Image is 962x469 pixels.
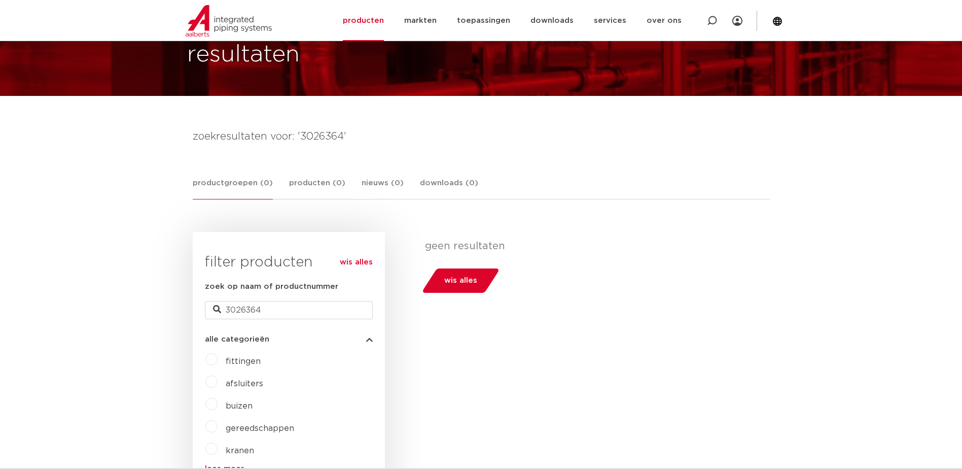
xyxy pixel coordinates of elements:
a: productgroepen (0) [193,177,273,199]
a: nieuws (0) [362,177,404,199]
h1: resultaten [187,39,300,71]
button: alle categorieën [205,336,373,343]
label: zoek op naam of productnummer [205,281,338,293]
a: wis alles [340,256,373,269]
input: zoeken [205,301,373,319]
span: wis alles [444,273,477,289]
h4: zoekresultaten voor: '3026364' [193,128,770,145]
a: fittingen [226,357,261,365]
a: gereedschappen [226,424,294,432]
p: geen resultaten [425,240,762,252]
a: buizen [226,402,253,410]
span: alle categorieën [205,336,269,343]
a: kranen [226,447,254,455]
a: downloads (0) [420,177,478,199]
a: afsluiters [226,380,263,388]
a: producten (0) [289,177,345,199]
h3: filter producten [205,252,373,273]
